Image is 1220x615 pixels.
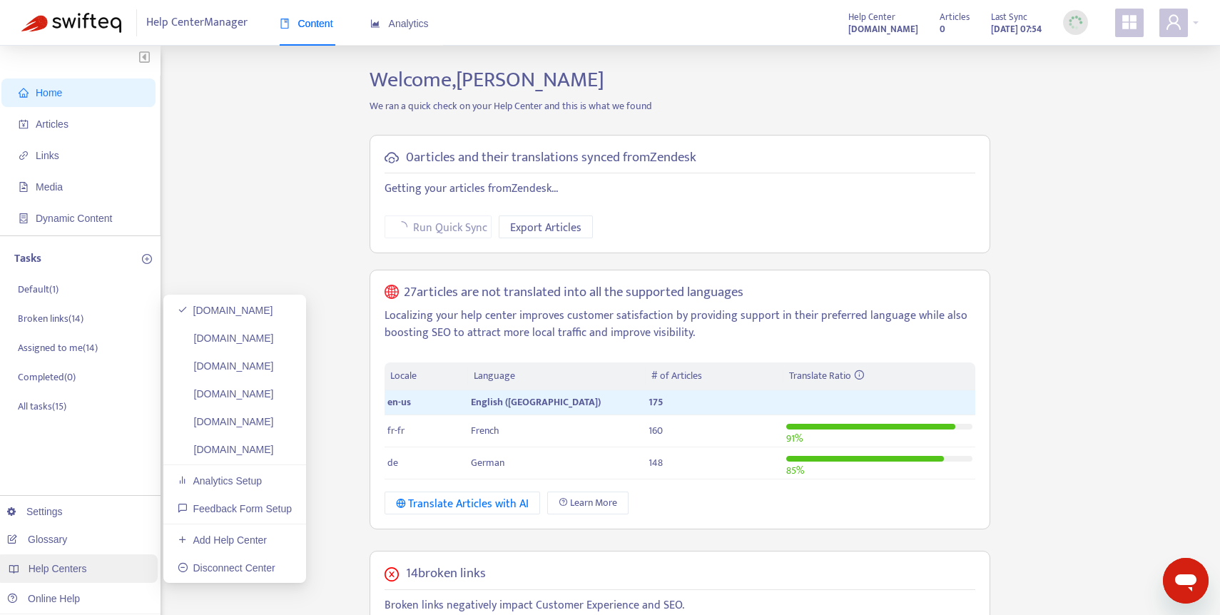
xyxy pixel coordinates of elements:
span: 160 [649,422,663,439]
span: German [471,454,504,471]
span: Learn More [570,495,617,511]
span: area-chart [370,19,380,29]
span: Media [36,181,63,193]
h5: 14 broken links [406,566,486,582]
a: Feedback Form Setup [178,503,292,514]
span: English ([GEOGRAPHIC_DATA]) [471,394,601,410]
button: Export Articles [499,215,593,238]
span: link [19,151,29,161]
img: sync_loading.0b5143dde30e3a21642e.gif [1067,14,1084,31]
span: fr-fr [387,422,405,439]
h5: 27 articles are not translated into all the supported languages [404,285,743,301]
p: Assigned to me ( 14 ) [18,340,98,355]
p: Broken links ( 14 ) [18,311,83,326]
div: Translate Articles with AI [396,495,529,513]
a: Settings [7,506,63,517]
span: de [387,454,398,471]
span: Dynamic Content [36,213,112,224]
h5: 0 articles and their translations synced from Zendesk [406,150,696,166]
span: cloud-sync [385,151,399,165]
span: global [385,285,399,301]
p: Default ( 1 ) [18,282,59,297]
p: Localizing your help center improves customer satisfaction by providing support in their preferre... [385,307,975,342]
span: 91 % [786,430,803,447]
span: French [471,422,499,439]
span: appstore [1121,14,1138,31]
span: Home [36,87,62,98]
span: Run Quick Sync [413,219,487,237]
a: Add Help Center [178,534,267,546]
span: plus-circle [142,254,152,264]
a: Analytics Setup [178,475,262,487]
span: account-book [19,119,29,129]
span: loading [394,219,409,234]
span: Help Center [848,9,895,25]
span: 148 [649,454,663,471]
span: close-circle [385,567,399,581]
span: 175 [649,394,663,410]
span: Content [280,18,333,29]
span: home [19,88,29,98]
iframe: Button to launch messaging window [1163,558,1209,604]
a: [DOMAIN_NAME] [178,444,274,455]
strong: [DATE] 07:54 [991,21,1042,37]
span: en-us [387,394,411,410]
th: Language [468,362,645,390]
span: file-image [19,182,29,192]
span: Export Articles [510,219,581,237]
div: Translate Ratio [789,368,969,384]
p: Getting your articles from Zendesk ... [385,181,975,198]
a: Glossary [7,534,67,545]
button: Run Quick Sync [385,215,492,238]
span: Help Center Manager [146,9,248,36]
a: [DOMAIN_NAME] [848,21,918,37]
span: Welcome, [PERSON_NAME] [370,62,604,98]
a: [DOMAIN_NAME] [178,332,274,344]
a: Learn More [547,492,629,514]
p: All tasks ( 15 ) [18,399,66,414]
span: Articles [940,9,970,25]
strong: 0 [940,21,945,37]
span: Help Centers [29,563,87,574]
img: Swifteq [21,13,121,33]
span: Last Sync [991,9,1027,25]
a: [DOMAIN_NAME] [178,388,274,400]
a: [DOMAIN_NAME] [178,416,274,427]
p: We ran a quick check on your Help Center and this is what we found [359,98,1001,113]
p: Completed ( 0 ) [18,370,76,385]
span: user [1165,14,1182,31]
a: [DOMAIN_NAME] [178,305,273,316]
th: # of Articles [646,362,783,390]
a: [DOMAIN_NAME] [178,360,274,372]
a: Online Help [7,593,80,604]
span: 85 % [786,462,804,479]
span: book [280,19,290,29]
th: Locale [385,362,469,390]
span: Analytics [370,18,429,29]
button: Translate Articles with AI [385,492,541,514]
span: Links [36,150,59,161]
p: Tasks [14,250,41,268]
span: container [19,213,29,223]
a: Disconnect Center [178,562,275,574]
span: Articles [36,118,68,130]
